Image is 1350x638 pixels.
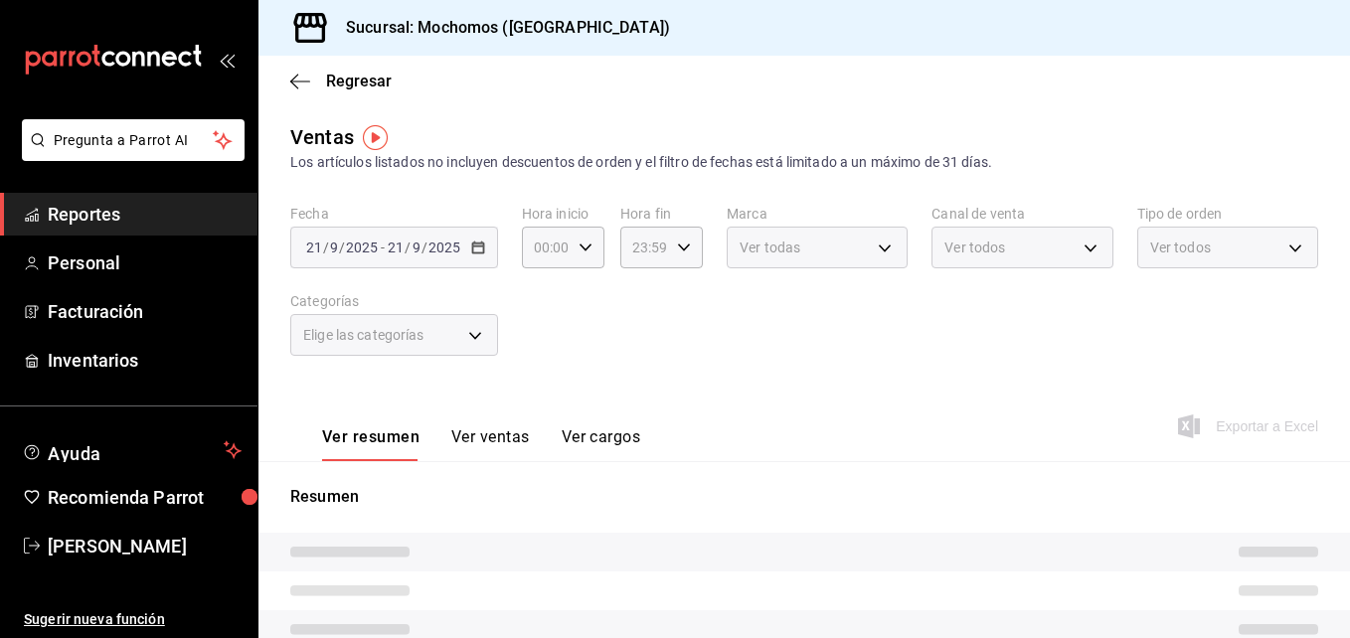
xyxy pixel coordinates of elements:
[290,152,1318,173] div: Los artículos listados no incluyen descuentos de orden y el filtro de fechas está limitado a un m...
[54,130,214,151] span: Pregunta a Parrot AI
[48,249,242,276] span: Personal
[290,72,392,90] button: Regresar
[48,438,216,462] span: Ayuda
[387,239,405,255] input: --
[329,239,339,255] input: --
[48,298,242,325] span: Facturación
[322,427,420,461] button: Ver resumen
[14,144,245,165] a: Pregunta a Parrot AI
[427,239,461,255] input: ----
[219,52,235,68] button: open_drawer_menu
[290,207,498,221] label: Fecha
[422,239,427,255] span: /
[562,427,641,461] button: Ver cargos
[305,239,323,255] input: --
[24,609,242,630] span: Sugerir nueva función
[522,207,604,221] label: Hora inicio
[48,484,242,511] span: Recomienda Parrot
[1137,207,1318,221] label: Tipo de orden
[322,427,640,461] div: navigation tabs
[330,16,670,40] h3: Sucursal: Mochomos ([GEOGRAPHIC_DATA])
[326,72,392,90] span: Regresar
[740,238,800,257] span: Ver todas
[451,427,530,461] button: Ver ventas
[290,485,1318,509] p: Resumen
[48,533,242,559] span: [PERSON_NAME]
[931,207,1112,221] label: Canal de venta
[290,122,354,152] div: Ventas
[1150,238,1211,257] span: Ver todos
[290,294,498,308] label: Categorías
[405,239,411,255] span: /
[22,119,245,161] button: Pregunta a Parrot AI
[339,239,345,255] span: /
[323,239,329,255] span: /
[48,347,242,374] span: Inventarios
[727,207,908,221] label: Marca
[363,125,388,150] img: Tooltip marker
[944,238,1005,257] span: Ver todos
[303,325,424,345] span: Elige las categorías
[48,201,242,228] span: Reportes
[381,239,385,255] span: -
[620,207,703,221] label: Hora fin
[345,239,379,255] input: ----
[412,239,422,255] input: --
